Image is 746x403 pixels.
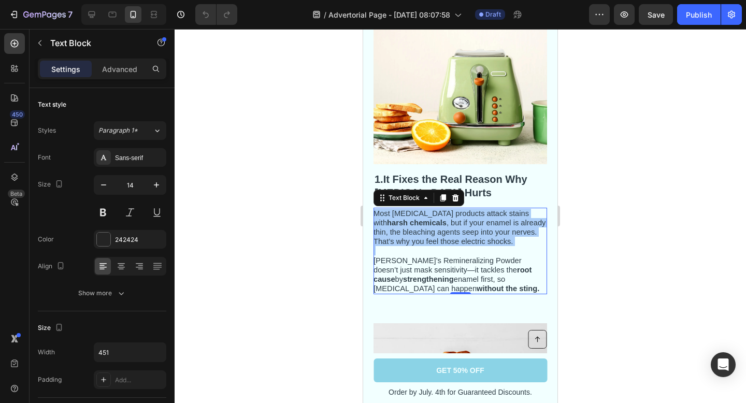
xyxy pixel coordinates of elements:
[38,321,65,335] div: Size
[98,126,138,135] span: Paragraph 1*
[51,64,80,75] p: Settings
[4,4,77,25] button: 7
[38,153,51,162] div: Font
[38,178,65,192] div: Size
[94,121,166,140] button: Paragraph 1*
[23,164,59,174] div: Text Block
[38,100,66,109] div: Text style
[10,110,25,119] div: 450
[10,180,182,217] span: Most [MEDICAL_DATA] products attack stains with , but if your enamel is already thin, the bleachi...
[113,255,176,264] strong: without the sting.
[38,284,166,303] button: Show more
[648,10,665,19] span: Save
[50,37,138,49] p: Text Block
[11,143,183,170] p: ⁠⁠⁠⁠⁠⁠⁠
[11,145,20,156] span: 1.
[8,190,25,198] div: Beta
[711,352,736,377] div: Open Intercom Messenger
[115,376,164,385] div: Add...
[195,4,237,25] div: Undo/Redo
[38,260,67,274] div: Align
[10,179,184,266] div: Rich Text Editor. Editing area: main
[78,288,126,298] div: Show more
[686,9,712,20] div: Publish
[485,10,501,19] span: Draft
[328,9,450,20] span: Advertorial Page - [DATE] 08:07:58
[324,9,326,20] span: /
[115,153,164,163] div: Sans-serif
[11,145,164,169] strong: It Fixes the Real Reason Why [MEDICAL_DATA] Hurts
[38,235,54,244] div: Color
[38,348,55,357] div: Width
[40,246,91,254] strong: strengthening
[38,375,62,384] div: Padding
[10,142,184,171] h2: Rich Text Editor. Editing area: main
[10,227,176,264] span: [PERSON_NAME]’s Remineralizing Powder doesn’t just mask sensitivity—it tackles the by enamel firs...
[115,235,164,244] div: 242424
[677,4,721,25] button: Publish
[639,4,673,25] button: Save
[94,343,166,362] input: Auto
[102,64,137,75] p: Advanced
[363,29,557,403] iframe: Design area
[68,8,73,21] p: 7
[24,190,83,198] strong: harsh chemicals
[38,126,56,135] div: Styles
